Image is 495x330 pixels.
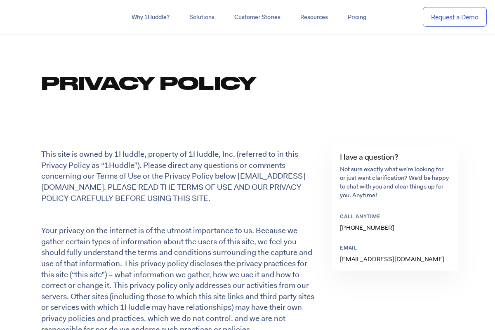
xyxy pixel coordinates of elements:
img: ... [8,9,67,25]
p: Not sure exactly what we’re looking for or just want clarification? We’d be happy to chat with yo... [340,165,450,200]
a: [PHONE_NUMBER] [340,224,394,232]
p: Call anytime [340,214,443,221]
p: This site is owned by 1Huddle, property of 1Huddle, Inc. (referred to in this Privacy Policy as “... [41,149,321,204]
h1: Privacy Policy [41,70,450,95]
p: Email [340,245,443,252]
a: Resources [290,10,338,25]
h4: Have a question? [340,153,450,161]
a: Customer Stories [224,10,290,25]
a: Request a Demo [423,7,487,27]
a: Solutions [179,10,224,25]
a: Pricing [338,10,376,25]
a: [EMAIL_ADDRESS][DOMAIN_NAME] [340,255,444,263]
a: Why 1Huddle? [122,10,179,25]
